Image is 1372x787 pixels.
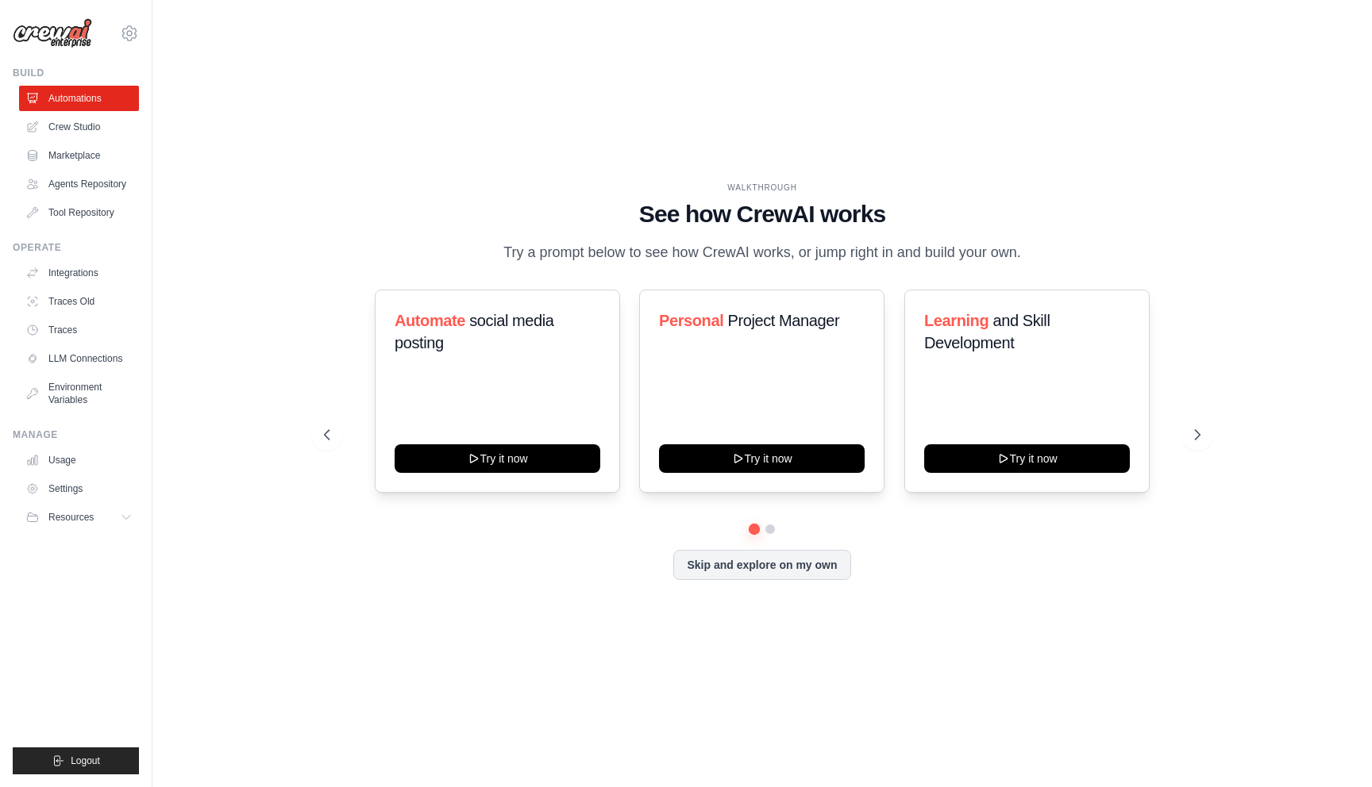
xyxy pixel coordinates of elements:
div: Manage [13,428,139,441]
span: Logout [71,754,100,767]
span: Resources [48,511,94,524]
button: Try it now [395,444,600,473]
a: Agents Repository [19,171,139,197]
a: Traces [19,317,139,343]
button: Skip and explore on my own [673,550,850,580]
a: LLM Connections [19,346,139,371]
button: Logout [13,747,139,774]
span: Personal [659,312,723,329]
p: Try a prompt below to see how CrewAI works, or jump right in and build your own. [495,241,1029,264]
a: Automations [19,86,139,111]
a: Marketplace [19,143,139,168]
span: Learning [924,312,989,329]
div: WALKTHROUGH [324,182,1200,194]
button: Try it now [659,444,865,473]
a: Crew Studio [19,114,139,140]
span: social media posting [395,312,554,351]
a: Tool Repository [19,200,139,225]
div: Build [13,67,139,79]
img: Logo [13,18,92,48]
a: Settings [19,476,139,501]
span: Project Manager [728,312,840,329]
a: Integrations [19,260,139,286]
a: Environment Variables [19,374,139,413]
a: Traces Old [19,289,139,314]
a: Usage [19,447,139,473]
button: Resources [19,505,139,530]
span: and Skill Development [924,312,1050,351]
button: Try it now [924,444,1130,473]
span: Automate [395,312,465,329]
h1: See how CrewAI works [324,200,1200,228]
div: Operate [13,241,139,254]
